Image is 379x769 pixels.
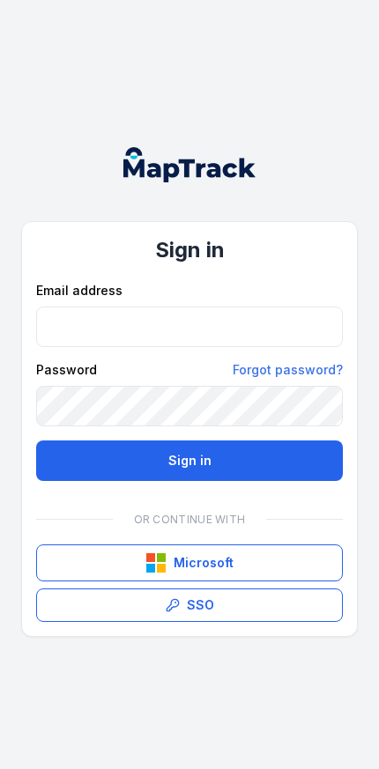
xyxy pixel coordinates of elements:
[36,236,343,264] h1: Sign in
[109,147,270,182] nav: Global
[36,282,123,299] label: Email address
[36,440,343,481] button: Sign in
[233,361,343,379] a: Forgot password?
[36,361,97,379] label: Password
[36,502,343,537] div: Or continue with
[36,588,343,622] a: SSO
[36,544,343,581] button: Microsoft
